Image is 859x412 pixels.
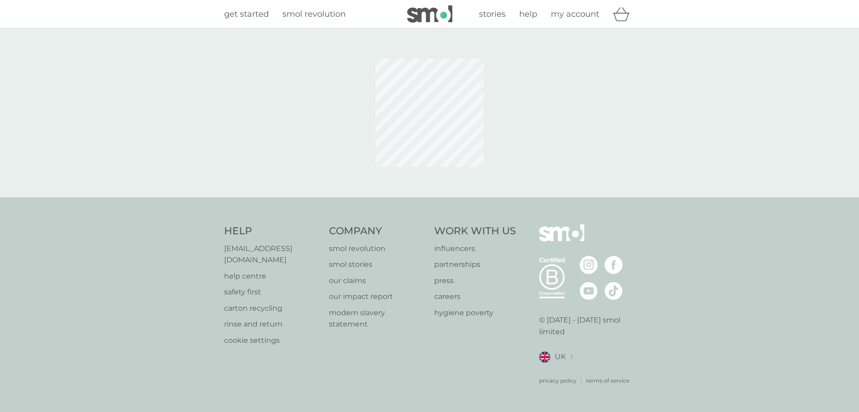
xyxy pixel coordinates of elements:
span: stories [479,9,506,19]
div: basket [613,5,635,23]
a: press [434,275,516,287]
span: get started [224,9,269,19]
a: partnerships [434,259,516,270]
a: careers [434,291,516,303]
img: visit the smol Instagram page [580,256,598,274]
img: smol [539,224,584,255]
p: © [DATE] - [DATE] smol limited [539,314,635,337]
a: our impact report [329,291,425,303]
a: carton recycling [224,303,320,314]
img: select a new location [570,355,573,360]
a: smol revolution [329,243,425,255]
a: terms of service [586,376,629,385]
a: [EMAIL_ADDRESS][DOMAIN_NAME] [224,243,320,266]
h4: Help [224,224,320,238]
img: visit the smol Facebook page [605,256,623,274]
a: influencers [434,243,516,255]
img: smol [407,5,452,23]
h4: Company [329,224,425,238]
a: privacy policy [539,376,577,385]
a: smol stories [329,259,425,270]
img: visit the smol Youtube page [580,282,598,300]
a: stories [479,8,506,21]
a: modern slavery statement [329,307,425,330]
a: cookie settings [224,335,320,346]
span: smol revolution [282,9,346,19]
a: help centre [224,270,320,282]
h4: Work With Us [434,224,516,238]
span: UK [555,351,566,363]
span: my account [551,9,599,19]
img: visit the smol Tiktok page [605,282,623,300]
a: our claims [329,275,425,287]
a: my account [551,8,599,21]
a: safety first [224,286,320,298]
a: hygiene poverty [434,307,516,319]
a: smol revolution [282,8,346,21]
a: rinse and return [224,318,320,330]
img: UK flag [539,351,550,363]
a: get started [224,8,269,21]
span: help [519,9,537,19]
a: help [519,8,537,21]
